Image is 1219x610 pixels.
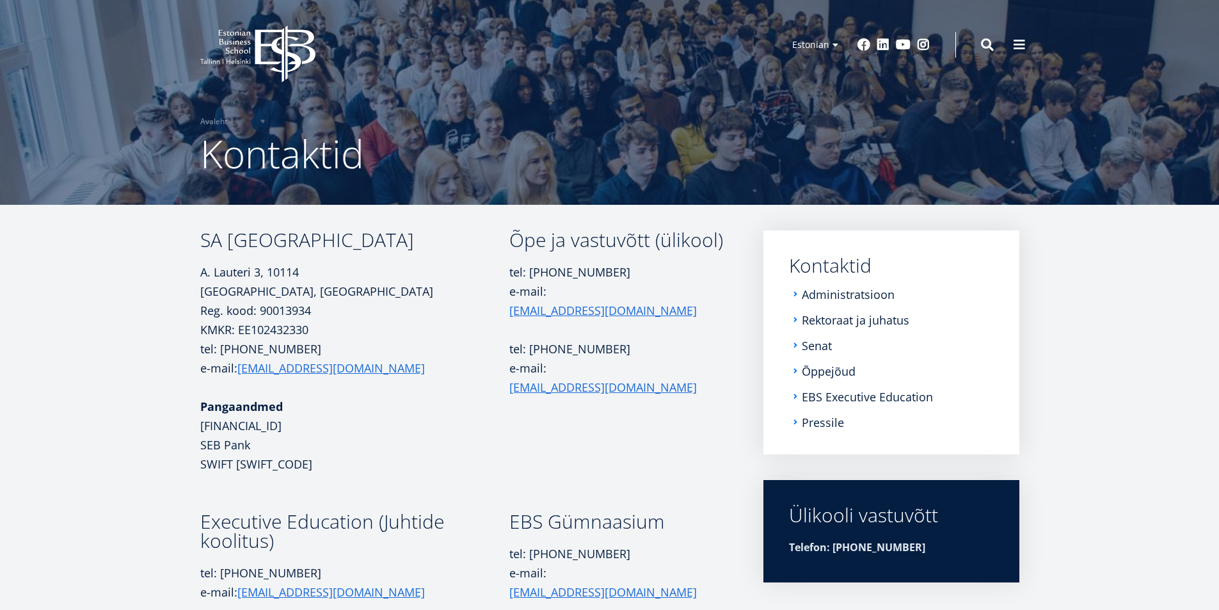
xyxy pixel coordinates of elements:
[509,262,726,320] p: tel: [PHONE_NUMBER] e-mail:
[200,563,509,602] p: tel: [PHONE_NUMBER] e-mail:
[802,339,832,352] a: Senat
[509,582,697,602] a: [EMAIL_ADDRESS][DOMAIN_NAME]
[896,38,911,51] a: Youtube
[509,301,697,320] a: [EMAIL_ADDRESS][DOMAIN_NAME]
[509,339,726,358] p: tel: [PHONE_NUMBER]
[237,358,425,378] a: [EMAIL_ADDRESS][DOMAIN_NAME]
[802,416,844,429] a: Pressile
[200,230,509,250] h3: SA [GEOGRAPHIC_DATA]
[789,256,994,275] a: Kontaktid
[200,127,364,180] span: Kontaktid
[200,262,509,320] p: A. Lauteri 3, 10114 [GEOGRAPHIC_DATA], [GEOGRAPHIC_DATA] Reg. kood: 90013934
[802,314,909,326] a: Rektoraat ja juhatus
[802,288,895,301] a: Administratsioon
[200,320,509,339] p: KMKR: EE102432330
[509,230,726,250] h3: Õpe ja vastuvõtt (ülikool)
[789,540,925,554] strong: Telefon: [PHONE_NUMBER]
[200,115,227,128] a: Avaleht
[509,512,726,531] h3: EBS Gümnaasium
[509,358,726,397] p: e-mail:
[200,512,509,550] h3: Executive Education (Juhtide koolitus)
[857,38,870,51] a: Facebook
[200,397,509,474] p: [FINANCIAL_ID] SEB Pank SWIFT [SWIFT_CODE]
[509,544,726,602] p: tel: [PHONE_NUMBER] e-mail:
[877,38,889,51] a: Linkedin
[802,390,933,403] a: EBS Executive Education
[789,506,994,525] div: Ülikooli vastuvõtt
[917,38,930,51] a: Instagram
[200,399,283,414] strong: Pangaandmed
[237,582,425,602] a: [EMAIL_ADDRESS][DOMAIN_NAME]
[509,378,697,397] a: [EMAIL_ADDRESS][DOMAIN_NAME]
[200,339,509,378] p: tel: [PHONE_NUMBER] e-mail:
[802,365,856,378] a: Õppejõud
